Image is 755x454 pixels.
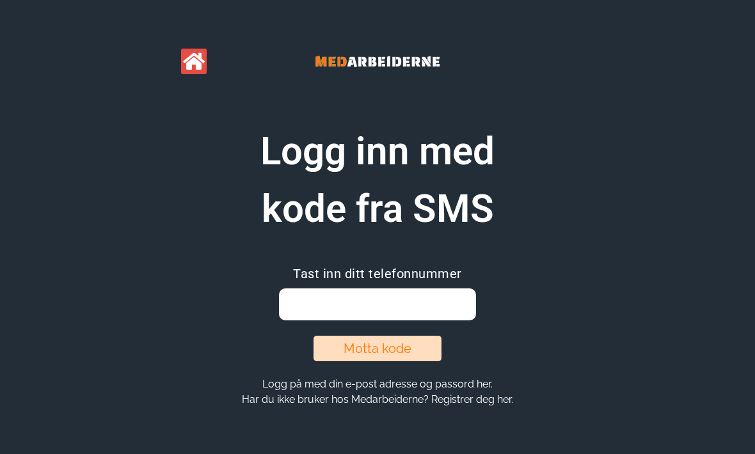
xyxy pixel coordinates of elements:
[293,266,462,281] span: Tast inn ditt telefonnummer
[238,393,517,406] button: Har du ikke bruker hos Medarbeiderne? Registrer deg her.
[258,377,497,391] button: Logg på med din e-post adresse og passord her.
[218,123,537,238] h1: Logg inn med kode fra SMS
[314,336,441,361] button: Motta kode
[282,38,473,84] img: Banner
